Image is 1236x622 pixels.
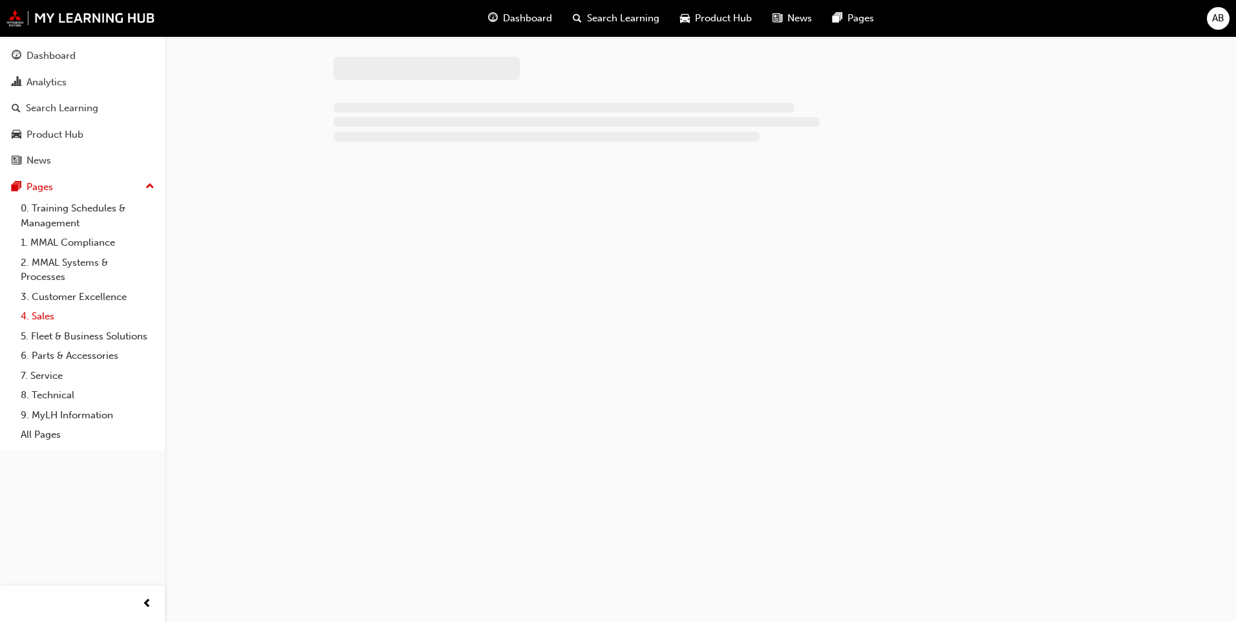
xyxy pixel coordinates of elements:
span: News [787,11,812,26]
a: 8. Technical [16,385,160,405]
span: up-icon [145,178,154,195]
a: pages-iconPages [822,5,884,32]
a: 7. Service [16,366,160,386]
button: Pages [5,175,160,199]
div: Dashboard [27,48,76,63]
a: Search Learning [5,96,160,120]
span: Pages [847,11,874,26]
img: mmal [6,10,155,27]
span: chart-icon [12,77,21,89]
span: news-icon [12,155,21,167]
div: News [27,153,51,168]
a: 4. Sales [16,306,160,327]
span: pages-icon [833,10,842,27]
div: Search Learning [26,101,98,116]
span: search-icon [12,103,21,114]
a: search-iconSearch Learning [562,5,670,32]
a: All Pages [16,425,160,445]
div: Analytics [27,75,67,90]
span: Search Learning [587,11,659,26]
span: AB [1212,11,1224,26]
a: Analytics [5,70,160,94]
span: Dashboard [503,11,552,26]
span: prev-icon [142,596,152,612]
div: Product Hub [27,127,83,142]
a: 1. MMAL Compliance [16,233,160,253]
span: guage-icon [488,10,498,27]
a: 9. MyLH Information [16,405,160,425]
button: DashboardAnalyticsSearch LearningProduct HubNews [5,41,160,175]
a: 5. Fleet & Business Solutions [16,327,160,347]
a: car-iconProduct Hub [670,5,762,32]
a: Dashboard [5,44,160,68]
span: guage-icon [12,50,21,62]
span: car-icon [12,129,21,141]
a: 2. MMAL Systems & Processes [16,253,160,287]
a: 3. Customer Excellence [16,287,160,307]
span: search-icon [573,10,582,27]
a: News [5,149,160,173]
a: guage-iconDashboard [478,5,562,32]
a: Product Hub [5,123,160,147]
div: Pages [27,180,53,195]
span: news-icon [772,10,782,27]
span: car-icon [680,10,690,27]
a: 0. Training Schedules & Management [16,198,160,233]
button: AB [1207,7,1230,30]
a: news-iconNews [762,5,822,32]
a: 6. Parts & Accessories [16,346,160,366]
span: Product Hub [695,11,752,26]
span: pages-icon [12,182,21,193]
